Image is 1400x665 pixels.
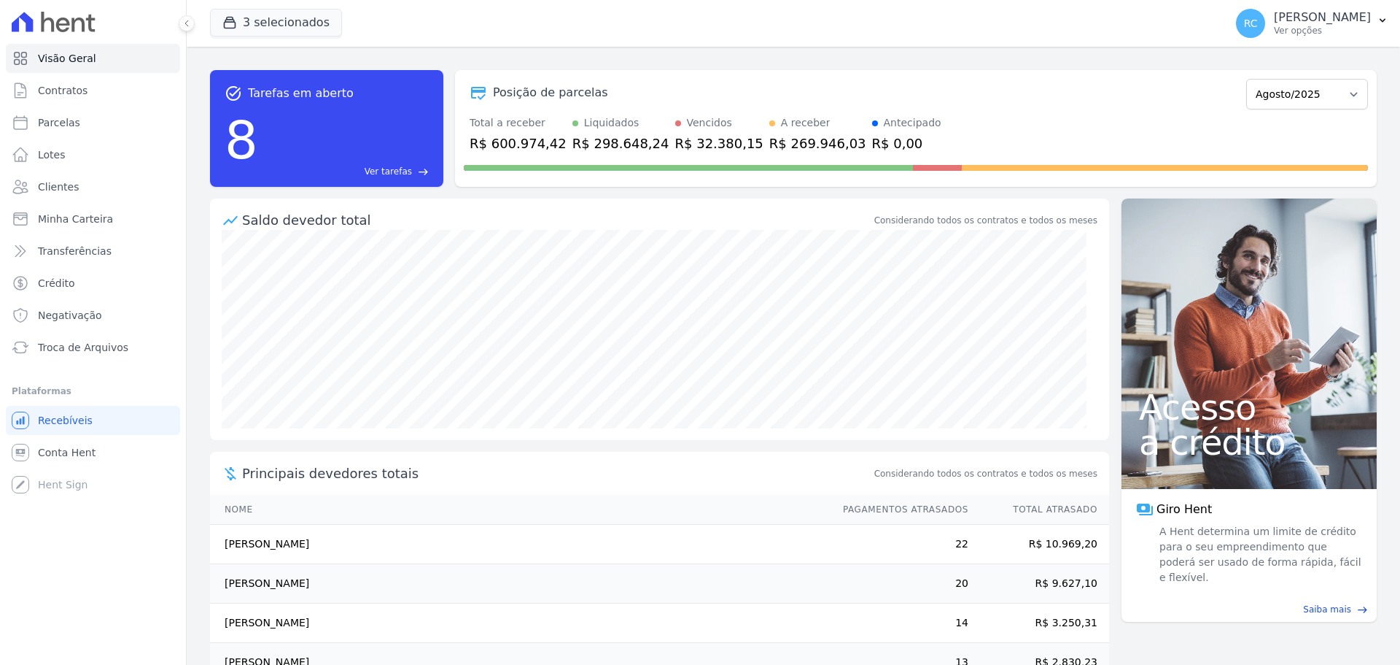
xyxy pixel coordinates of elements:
[210,564,829,604] td: [PERSON_NAME]
[470,134,567,153] div: R$ 600.974,42
[1274,25,1371,36] p: Ver opções
[6,301,180,330] a: Negativação
[872,134,941,153] div: R$ 0,00
[38,115,80,130] span: Parcelas
[470,115,567,131] div: Total a receber
[210,9,342,36] button: 3 selecionados
[829,564,969,604] td: 20
[38,308,102,323] span: Negativação
[38,147,66,162] span: Lotes
[1274,10,1371,25] p: [PERSON_NAME]
[1156,524,1362,585] span: A Hent determina um limite de crédito para o seu empreendimento que poderá ser usado de forma ráp...
[6,204,180,234] a: Minha Carteira
[264,165,429,178] a: Ver tarefas east
[969,604,1109,643] td: R$ 3.250,31
[38,180,79,194] span: Clientes
[242,464,871,483] span: Principais devedores totais
[38,445,96,460] span: Conta Hent
[1357,604,1368,615] span: east
[1303,603,1351,616] span: Saiba mais
[969,495,1109,525] th: Total Atrasado
[493,84,608,101] div: Posição de parcelas
[210,495,829,525] th: Nome
[242,210,871,230] div: Saldo devedor total
[829,495,969,525] th: Pagamentos Atrasados
[1139,425,1359,460] span: a crédito
[6,333,180,362] a: Troca de Arquivos
[969,525,1109,564] td: R$ 10.969,20
[969,564,1109,604] td: R$ 9.627,10
[38,276,75,291] span: Crédito
[6,44,180,73] a: Visão Geral
[1224,3,1400,44] button: RC [PERSON_NAME] Ver opções
[675,134,763,153] div: R$ 32.380,15
[38,51,96,66] span: Visão Geral
[365,165,412,178] span: Ver tarefas
[1156,501,1212,518] span: Giro Hent
[769,134,866,153] div: R$ 269.946,03
[829,604,969,643] td: 14
[225,85,242,102] span: task_alt
[38,244,112,258] span: Transferências
[6,108,180,137] a: Parcelas
[6,269,180,298] a: Crédito
[6,406,180,435] a: Recebíveis
[38,340,128,355] span: Troca de Arquivos
[884,115,941,131] div: Antecipado
[38,413,93,428] span: Recebíveis
[6,438,180,467] a: Conta Hent
[6,237,180,266] a: Transferências
[225,102,258,178] div: 8
[1139,390,1359,425] span: Acesso
[584,115,639,131] div: Liquidados
[418,166,429,177] span: east
[248,85,354,102] span: Tarefas em aberto
[687,115,732,131] div: Vencidos
[1130,603,1368,616] a: Saiba mais east
[874,467,1097,480] span: Considerando todos os contratos e todos os meses
[210,604,829,643] td: [PERSON_NAME]
[781,115,831,131] div: A receber
[12,383,174,400] div: Plataformas
[6,140,180,169] a: Lotes
[38,83,87,98] span: Contratos
[210,525,829,564] td: [PERSON_NAME]
[6,76,180,105] a: Contratos
[38,212,113,226] span: Minha Carteira
[829,525,969,564] td: 22
[572,134,669,153] div: R$ 298.648,24
[874,214,1097,227] div: Considerando todos os contratos e todos os meses
[1244,18,1258,28] span: RC
[6,172,180,201] a: Clientes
